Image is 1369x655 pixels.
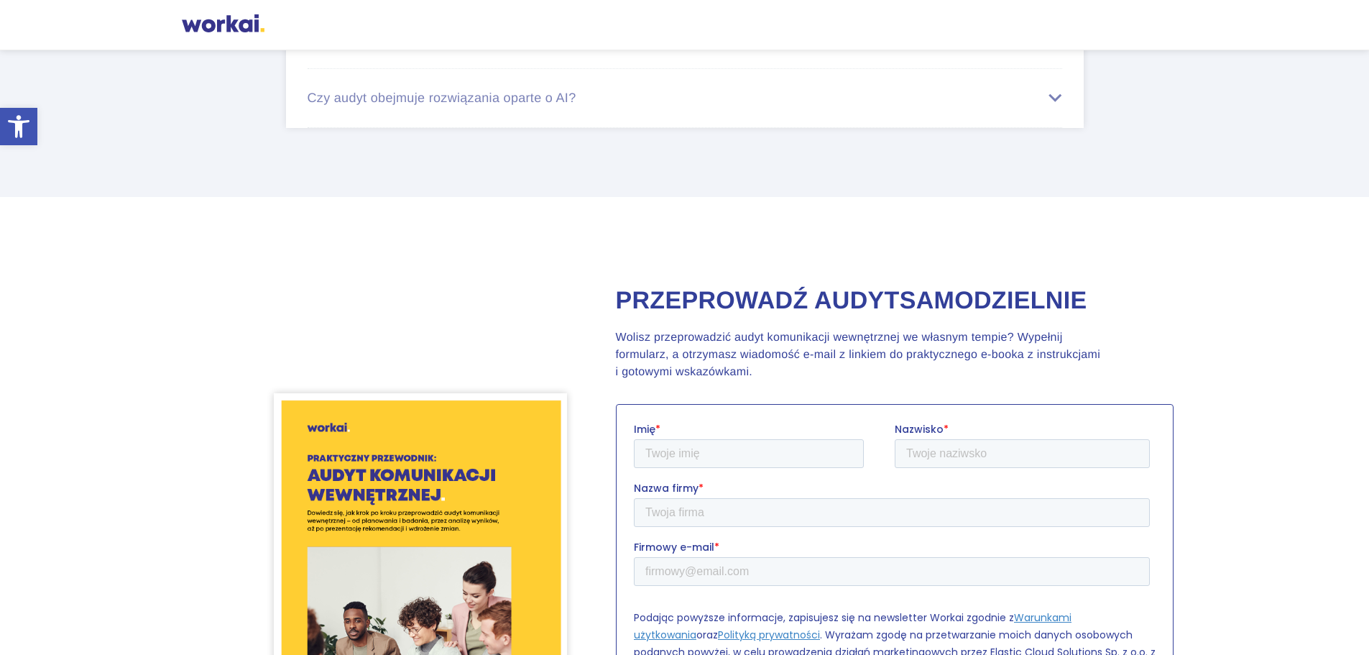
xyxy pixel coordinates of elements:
[4,272,13,282] input: wiadomości e-mail*
[261,17,516,46] input: Twoje naziwsko
[900,287,1087,314] span: samodzielnie
[616,285,1174,318] h1: Przeprowadź audyt
[84,206,186,220] a: Polityką prywatności
[308,91,1062,106] div: Czy audyt obejmuje rozwiązania oparte o AI?
[18,270,115,284] p: wiadomości e-mail
[616,329,1119,381] p: Wolisz przeprowadzić audyt komunikacji wewnętrznej we własnym tempie? Wypełnij formularz, a otrzy...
